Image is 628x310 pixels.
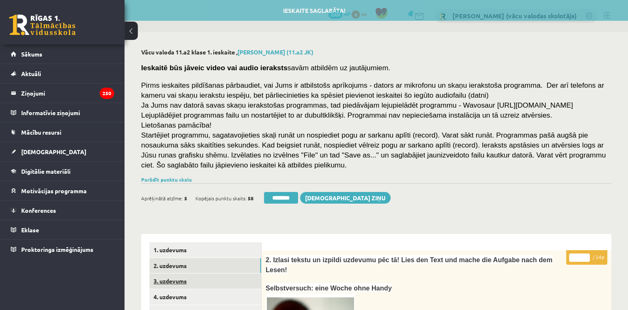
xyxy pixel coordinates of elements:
p: / 24p [566,250,607,265]
span: Digitālie materiāli [21,167,71,175]
a: [DEMOGRAPHIC_DATA] ziņu [300,192,391,204]
span: Proktoringa izmēģinājums [21,246,93,253]
span: Mācību resursi [21,128,61,136]
a: Informatīvie ziņojumi [11,103,114,122]
a: Ziņojumi250 [11,84,114,103]
span: 5 [184,192,187,204]
a: Parādīt punktu skalu [141,176,192,183]
a: [PERSON_NAME] (11.a2 JK) [237,48,313,56]
a: Proktoringa izmēģinājums [11,240,114,259]
a: 1. uzdevums [149,242,261,258]
a: Sākums [11,44,114,64]
span: [DEMOGRAPHIC_DATA] [21,148,86,155]
a: Digitālie materiāli [11,162,114,181]
span: Selbstversuch: eine Woche ohne Handy [266,285,392,292]
span: Aprēķinātā atzīme: [141,192,183,204]
a: 2. uzdevums [149,258,261,273]
span: Pirms ieskaites pildīšanas pārbaudiet, vai Jums ir atbilstošs aprīkojums - dators ar mikrofonu un... [141,81,604,99]
strong: Ieskaitē būs jāveic video vai audio ieraksts [141,64,288,72]
i: 250 [100,88,114,99]
a: Konferences [11,201,114,220]
a: Motivācijas programma [11,181,114,200]
span: 2. Izlasi tekstu un izpildi uzdevumu pēc tā! Lies den Text und mache die Aufgabe nach dem Lesen! [266,256,552,273]
span: Startējiet programmu, sagatavojieties skaļi runāt un nospiediet pogu ar sarkanu aplīti (record). ... [141,131,606,169]
a: Aktuāli [11,64,114,83]
span: Motivācijas programma [21,187,87,194]
h2: Vācu valoda 11.a2 klase 1. ieskaite , [141,49,611,56]
span: Konferences [21,207,56,214]
span: Lietošanas pamācība! [141,121,212,129]
span: Lejuplādējiet programmas failu un nostartējiet to ar dubultklikšķi. Programmai nav nepieciešama i... [141,111,552,119]
span: Ja Jums nav datorā savas skaņu ierakstošas programmas, tad piedāvājam lejupielādēt programmu - Wa... [141,101,573,109]
span: Sākums [21,50,42,58]
a: 4. uzdevums [149,289,261,305]
a: Mācību resursi [11,123,114,142]
span: savām atbildēm uz jautājumiem. [141,64,390,72]
legend: Ziņojumi [21,84,114,103]
a: Eklase [11,220,114,239]
a: 3. uzdevums [149,273,261,289]
legend: Informatīvie ziņojumi [21,103,114,122]
span: 58 [248,192,254,204]
span: Aktuāli [21,70,41,77]
a: [DEMOGRAPHIC_DATA] [11,142,114,161]
a: Rīgas 1. Tālmācības vidusskola [9,15,76,35]
span: Eklase [21,226,39,234]
span: Kopējais punktu skaits: [195,192,247,204]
